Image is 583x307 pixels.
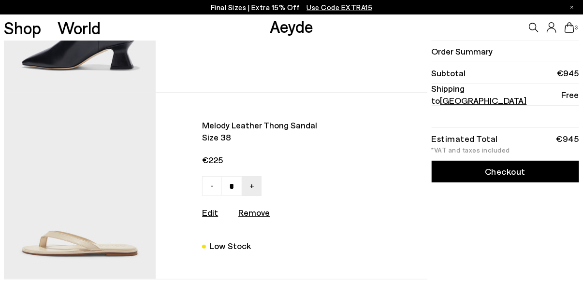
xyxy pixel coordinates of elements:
[4,93,156,279] img: AEYDE-MELODY-NAPPA-LEATHER-CREAMY-1_580x.jpg
[432,147,579,153] div: *VAT and taxes included
[210,180,214,191] span: -
[4,19,41,36] a: Shop
[432,41,579,62] li: Order Summary
[306,3,372,12] span: Navigate to /collections/ss25-final-sizes
[432,83,562,107] span: Shipping to
[440,95,527,106] span: [GEOGRAPHIC_DATA]
[202,176,222,196] a: -
[432,161,579,182] a: Checkout
[242,176,262,196] a: +
[210,239,251,252] div: Low Stock
[202,119,367,131] span: Melody leather thong sandal
[58,19,101,36] a: World
[432,135,498,142] div: Estimated Total
[556,135,579,142] div: €945
[202,131,367,143] span: Size 38
[270,16,313,36] a: Aeyde
[557,67,579,79] span: €945
[565,22,574,33] a: 3
[249,180,254,191] span: +
[211,1,373,14] p: Final Sizes | Extra 15% Off
[432,62,579,84] li: Subtotal
[202,207,218,218] a: Edit
[238,207,270,218] u: Remove
[202,154,367,166] span: €225
[574,25,579,30] span: 3
[562,89,579,101] span: Free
